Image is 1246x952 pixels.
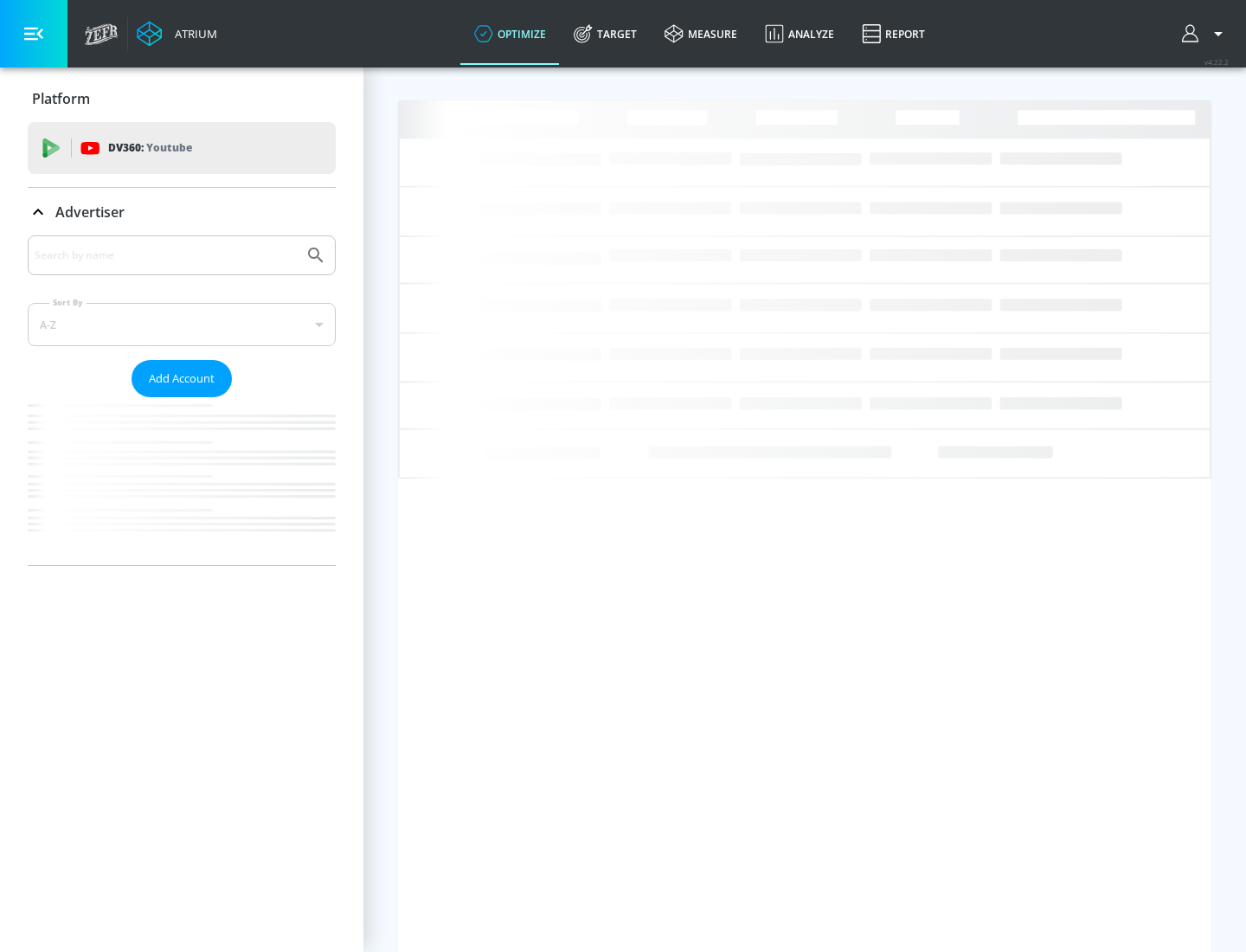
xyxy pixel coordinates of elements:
div: Advertiser [28,188,336,236]
a: measure [651,3,751,65]
a: Target [560,3,651,65]
span: Add Account [149,369,215,389]
div: DV360: Youtube [28,122,336,174]
a: Atrium [137,21,217,47]
p: Advertiser [55,203,125,222]
p: Youtube [146,138,192,157]
label: Sort By [49,297,87,308]
button: Add Account [132,360,232,397]
a: Report [848,3,939,65]
div: A-Z [28,303,336,346]
input: Search by name [35,244,297,267]
p: Platform [32,89,90,108]
div: Advertiser [28,235,336,565]
p: DV360: [108,138,192,158]
div: Atrium [168,26,217,42]
a: optimize [460,3,560,65]
a: Analyze [751,3,848,65]
span: v 4.22.2 [1204,57,1229,67]
nav: list of Advertiser [28,397,336,565]
div: Platform [28,74,336,123]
